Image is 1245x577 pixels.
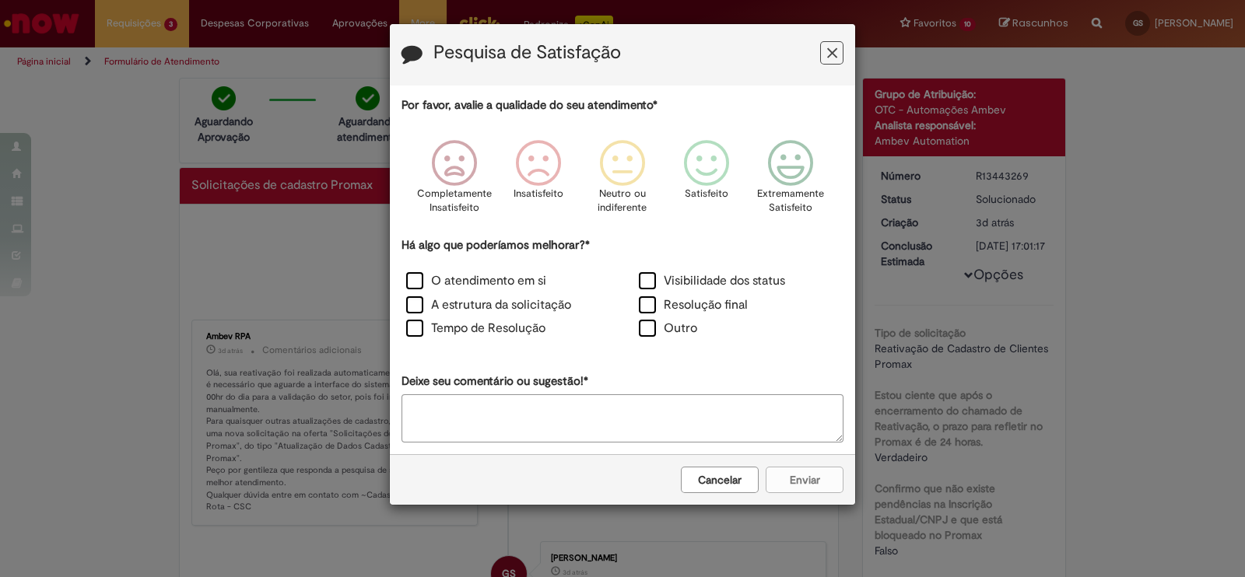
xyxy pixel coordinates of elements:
p: Completamente Insatisfeito [417,187,492,215]
p: Insatisfeito [514,187,563,201]
label: Outro [639,320,697,337]
div: Neutro ou indiferente [583,128,662,235]
button: Cancelar [681,467,759,493]
div: Extremamente Satisfeito [751,128,830,235]
label: Pesquisa de Satisfação [433,43,621,63]
div: Há algo que poderíamos melhorar?* [402,237,843,342]
label: Visibilidade dos status [639,272,785,290]
div: Satisfeito [667,128,746,235]
label: Resolução final [639,296,748,314]
p: Satisfeito [685,187,728,201]
label: Deixe seu comentário ou sugestão!* [402,373,588,390]
label: Por favor, avalie a qualidade do seu atendimento* [402,97,658,114]
p: Neutro ou indiferente [594,187,651,215]
label: Tempo de Resolução [406,320,545,337]
label: O atendimento em si [406,272,546,290]
div: Insatisfeito [499,128,578,235]
div: Completamente Insatisfeito [414,128,493,235]
label: A estrutura da solicitação [406,296,571,314]
p: Extremamente Satisfeito [757,187,824,215]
